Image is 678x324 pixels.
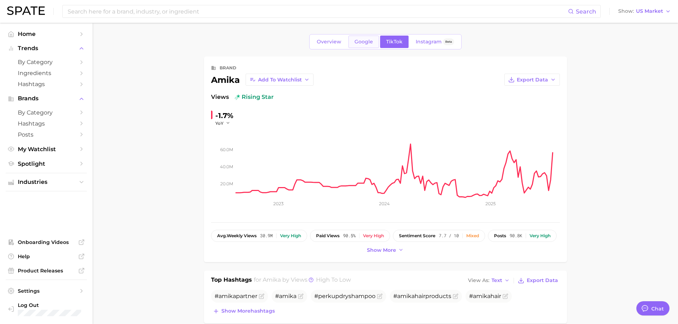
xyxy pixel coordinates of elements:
span: sentiment score [399,233,435,238]
span: #perkupdryshampoo [314,293,375,299]
tspan: 2024 [379,201,390,206]
button: sentiment score7.7 / 10Mixed [393,230,485,242]
div: Very high [363,233,384,238]
button: posts90.8kVery high [488,230,557,242]
button: Flag as miscategorized or irrelevant [259,293,264,299]
span: Text [492,278,502,282]
span: Export Data [527,277,558,283]
button: YoY [215,120,231,126]
span: Show more [367,247,396,253]
button: Flag as miscategorized or irrelevant [298,293,304,299]
span: Ingredients [18,70,75,76]
a: Ingredients [6,68,87,79]
span: amika [263,276,281,283]
a: Help [6,251,87,262]
span: Onboarding Videos [18,239,75,245]
button: ShowUS Market [616,7,673,16]
span: Search [576,8,596,15]
button: Export Data [504,74,560,86]
span: Beta [445,39,452,45]
span: Industries [18,179,75,185]
span: Show more hashtags [221,308,275,314]
span: Product Releases [18,267,75,274]
img: SPATE [7,6,45,15]
span: Posts [18,131,75,138]
a: Log out. Currently logged in with e-mail andrew@heatmakessense.com. [6,300,87,318]
tspan: 2025 [485,201,496,206]
button: Export Data [516,276,559,286]
span: high to low [316,276,351,283]
button: Trends [6,43,87,54]
button: Show more [365,245,406,255]
button: Flag as miscategorized or irrelevant [377,293,383,299]
span: Overview [317,39,341,45]
span: US Market [636,9,663,13]
button: View AsText [466,276,512,285]
a: Home [6,28,87,39]
tspan: 2023 [273,201,284,206]
span: amika [473,293,490,299]
span: Hashtags [18,120,75,127]
span: by Category [18,109,75,116]
abbr: average [217,233,227,238]
span: Brands [18,95,75,102]
span: Trends [18,45,75,52]
span: Home [18,31,75,37]
span: # partner [215,293,257,299]
div: amika [211,74,314,86]
span: 7.7 / 10 [439,233,459,238]
span: amika [219,293,236,299]
span: Help [18,253,75,260]
span: rising star [235,93,274,101]
span: My Watchlist [18,146,75,153]
button: Brands [6,93,87,104]
button: Flag as miscategorized or irrelevant [503,293,508,299]
span: Views [211,93,229,101]
span: 30.9m [260,233,273,238]
button: Show morehashtags [211,306,277,316]
a: Hashtags [6,118,87,129]
img: rising star [235,94,240,100]
span: # hair [469,293,501,299]
button: paid views90.5%Very high [310,230,390,242]
span: Spotlight [18,160,75,167]
span: View As [468,278,489,282]
div: -1.7% [215,110,235,121]
span: Log Out [18,302,96,308]
button: avg.weekly views30.9mVery high [211,230,307,242]
span: Instagram [416,39,442,45]
a: Google [348,36,379,48]
span: YoY [215,120,224,126]
span: # hairproducts [393,293,451,299]
span: Show [618,9,634,13]
input: Search here for a brand, industry, or ingredient [67,5,568,17]
span: Add to Watchlist [258,77,302,83]
a: Settings [6,286,87,296]
span: Export Data [517,77,548,83]
span: Google [354,39,373,45]
button: Flag as miscategorized or irrelevant [453,293,458,299]
div: Mixed [466,233,479,238]
span: paid views [316,233,340,238]
span: TikTok [386,39,403,45]
span: weekly views [217,233,257,238]
span: 90.5% [343,233,356,238]
tspan: 20.0m [220,181,233,186]
tspan: 40.0m [220,164,233,169]
span: # [275,293,296,299]
a: My Watchlist [6,144,87,155]
a: Overview [311,36,347,48]
a: Spotlight [6,158,87,169]
span: amika [279,293,296,299]
a: Posts [6,129,87,140]
a: InstagramBeta [410,36,460,48]
a: Product Releases [6,265,87,276]
button: Add to Watchlist [246,74,314,86]
div: brand [220,64,236,72]
a: by Category [6,57,87,68]
a: by Category [6,107,87,118]
button: Industries [6,177,87,187]
h2: for by Views [254,276,351,286]
a: TikTok [380,36,409,48]
tspan: 60.0m [220,147,233,152]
